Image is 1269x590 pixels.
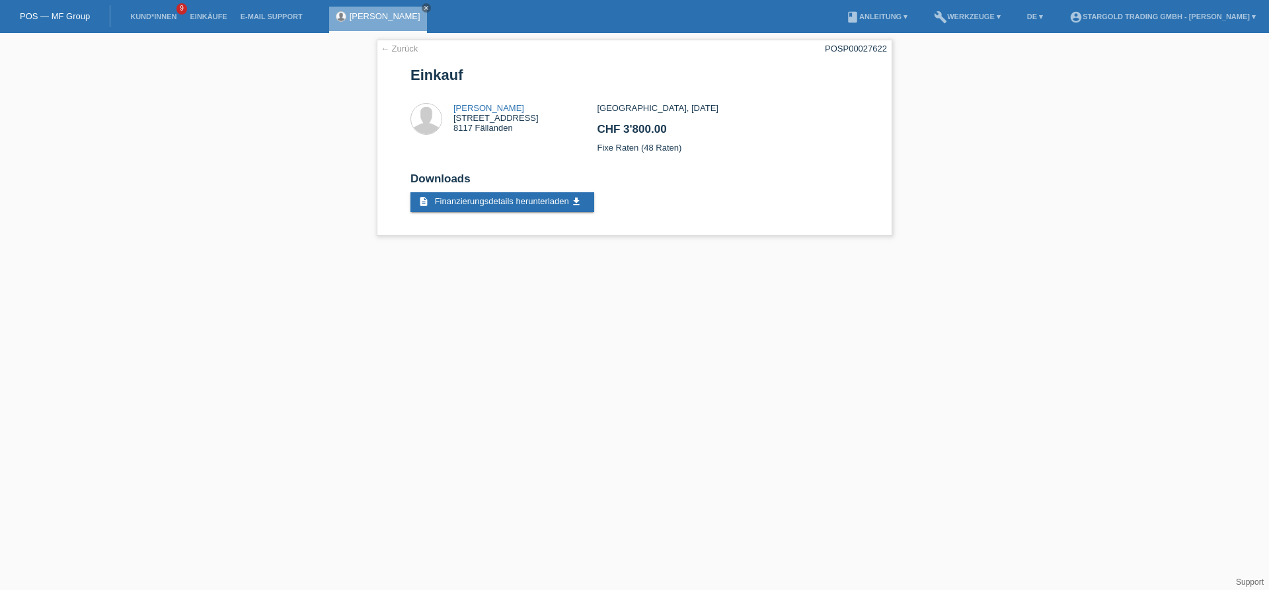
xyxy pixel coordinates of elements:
a: ← Zurück [381,44,418,54]
h1: Einkauf [410,67,859,83]
div: POSP00027622 [825,44,887,54]
a: account_circleStargold Trading GmbH - [PERSON_NAME] ▾ [1063,13,1262,20]
i: build [934,11,947,24]
span: Finanzierungsdetails herunterladen [435,196,569,206]
a: Einkäufe [183,13,233,20]
a: [PERSON_NAME] [350,11,420,21]
a: Kund*innen [124,13,183,20]
a: bookAnleitung ▾ [839,13,914,20]
i: book [846,11,859,24]
a: E-Mail Support [234,13,309,20]
h2: CHF 3'800.00 [597,123,858,143]
i: description [418,196,429,207]
a: DE ▾ [1020,13,1050,20]
div: [STREET_ADDRESS] 8117 Fällanden [453,103,539,133]
span: 9 [176,3,187,15]
h2: Downloads [410,172,859,192]
i: close [423,5,430,11]
a: POS — MF Group [20,11,90,21]
i: get_app [571,196,582,207]
a: close [422,3,431,13]
a: Support [1236,577,1264,587]
a: description Finanzierungsdetails herunterladen get_app [410,192,594,212]
a: buildWerkzeuge ▾ [927,13,1007,20]
a: [PERSON_NAME] [453,103,524,113]
i: account_circle [1069,11,1083,24]
div: [GEOGRAPHIC_DATA], [DATE] Fixe Raten (48 Raten) [597,103,858,163]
